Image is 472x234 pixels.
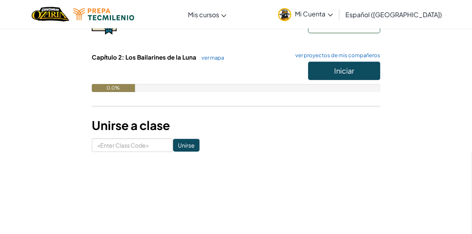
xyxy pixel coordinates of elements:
[92,138,173,152] input: <Enter Class Code>
[295,10,333,18] span: Mi Cuenta
[188,10,219,19] span: Mis cursos
[278,8,291,21] img: avatar
[92,84,135,92] div: 0.0%
[73,8,134,20] img: Tecmilenio logo
[32,6,69,22] img: Home
[334,66,354,75] span: Iniciar
[308,62,380,80] button: Iniciar
[291,53,380,58] a: ver proyectos de mis compañeros
[274,2,337,27] a: Mi Cuenta
[184,4,230,25] a: Mis cursos
[342,4,446,25] a: Español ([GEOGRAPHIC_DATA])
[92,116,380,134] h3: Unirse a clase
[92,53,198,61] span: Capítulo 2: Los Bailarines de la Luna
[198,54,224,61] a: ver mapa
[32,6,69,22] a: Ozaria by CodeCombat logo
[173,139,200,152] input: Unirse
[346,10,442,19] span: Español ([GEOGRAPHIC_DATA])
